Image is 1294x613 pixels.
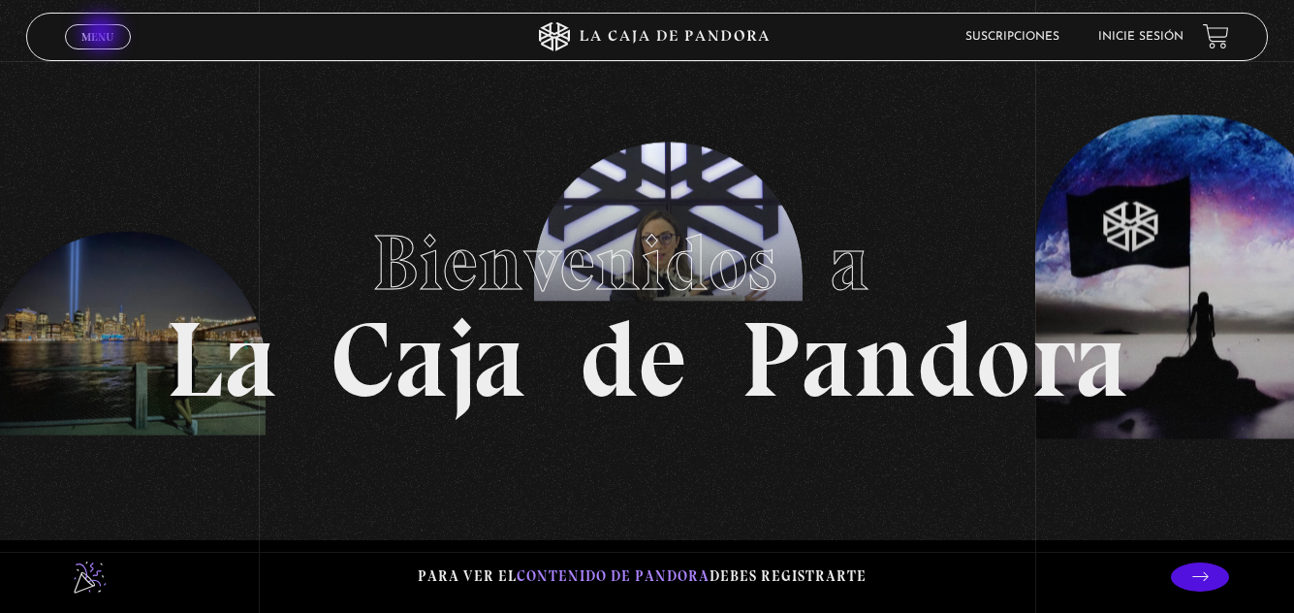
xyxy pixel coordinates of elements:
[166,200,1128,413] h1: La Caja de Pandora
[1203,23,1229,49] a: View your shopping cart
[517,567,710,585] span: contenido de Pandora
[75,47,120,60] span: Cerrar
[1098,31,1184,43] a: Inicie sesión
[418,564,867,590] p: Para ver el debes registrarte
[965,31,1059,43] a: Suscripciones
[372,216,923,309] span: Bienvenidos a
[81,31,113,43] span: Menu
